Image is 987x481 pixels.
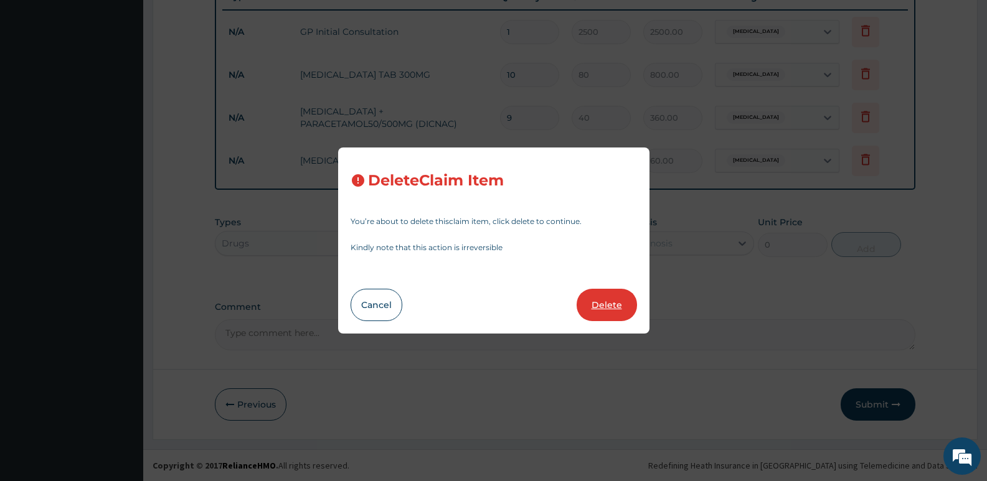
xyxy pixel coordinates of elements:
div: Chat with us now [65,70,209,86]
h3: Delete Claim Item [368,172,504,189]
img: d_794563401_company_1708531726252_794563401 [23,62,50,93]
p: Kindly note that this action is irreversible [351,244,637,251]
p: You’re about to delete this claim item , click delete to continue. [351,218,637,225]
span: We're online! [72,157,172,283]
button: Delete [577,289,637,321]
textarea: Type your message and hit 'Enter' [6,340,237,383]
button: Cancel [351,289,402,321]
div: Minimize live chat window [204,6,234,36]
